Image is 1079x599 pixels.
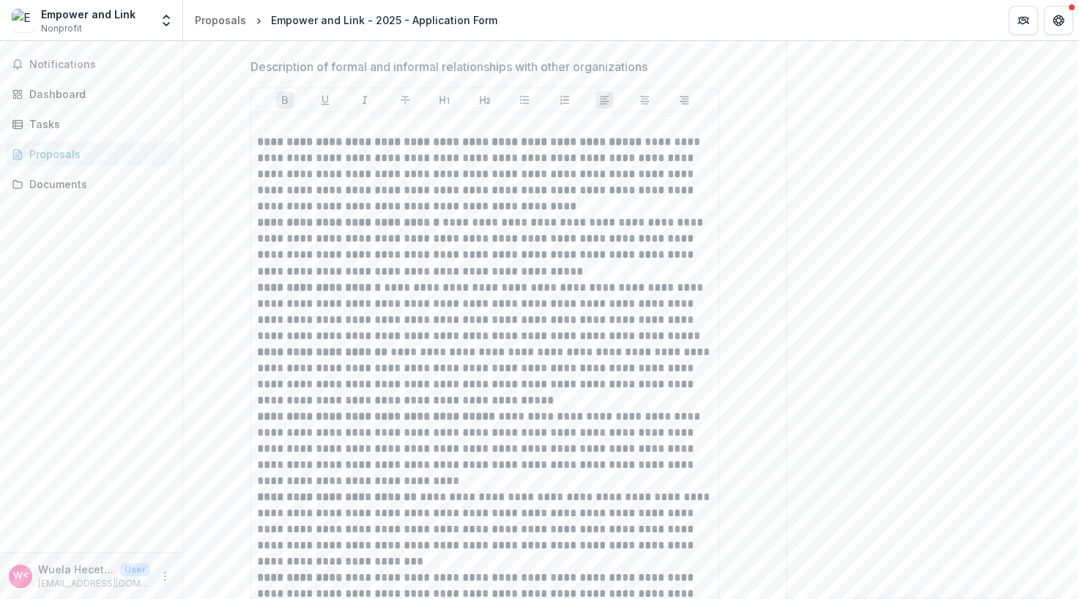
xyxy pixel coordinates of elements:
[1009,6,1038,35] button: Partners
[6,142,177,166] a: Proposals
[6,82,177,106] a: Dashboard
[476,91,494,108] button: Heading 2
[316,91,334,108] button: Underline
[596,91,613,108] button: Align Left
[189,10,503,31] nav: breadcrumb
[556,91,574,108] button: Ordered List
[6,112,177,136] a: Tasks
[156,6,177,35] button: Open entity switcher
[189,10,252,31] a: Proposals
[195,12,246,28] div: Proposals
[436,91,453,108] button: Heading 1
[6,172,177,196] a: Documents
[29,176,165,192] div: Documents
[12,9,35,32] img: Empower and Link
[356,91,374,108] button: Italicize
[516,91,533,108] button: Bullet List
[41,22,82,35] span: Nonprofit
[156,568,174,585] button: More
[1044,6,1073,35] button: Get Help
[38,562,114,577] p: Wuela Heceta <[EMAIL_ADDRESS][DOMAIN_NAME]>
[396,91,414,108] button: Strike
[29,116,165,132] div: Tasks
[276,91,294,108] button: Bold
[636,91,653,108] button: Align Center
[120,563,150,576] p: User
[29,146,165,162] div: Proposals
[6,53,177,76] button: Notifications
[41,7,136,22] div: Empower and Link
[38,577,150,590] p: [EMAIL_ADDRESS][DOMAIN_NAME]
[271,12,497,28] div: Empower and Link - 2025 - Application Form
[675,91,693,108] button: Align Right
[13,571,29,581] div: Wuela Heceta <support@empowerandlink.org>
[29,86,165,102] div: Dashboard
[251,58,648,75] p: Description of formal and informal relationships with other organizations
[29,59,171,71] span: Notifications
